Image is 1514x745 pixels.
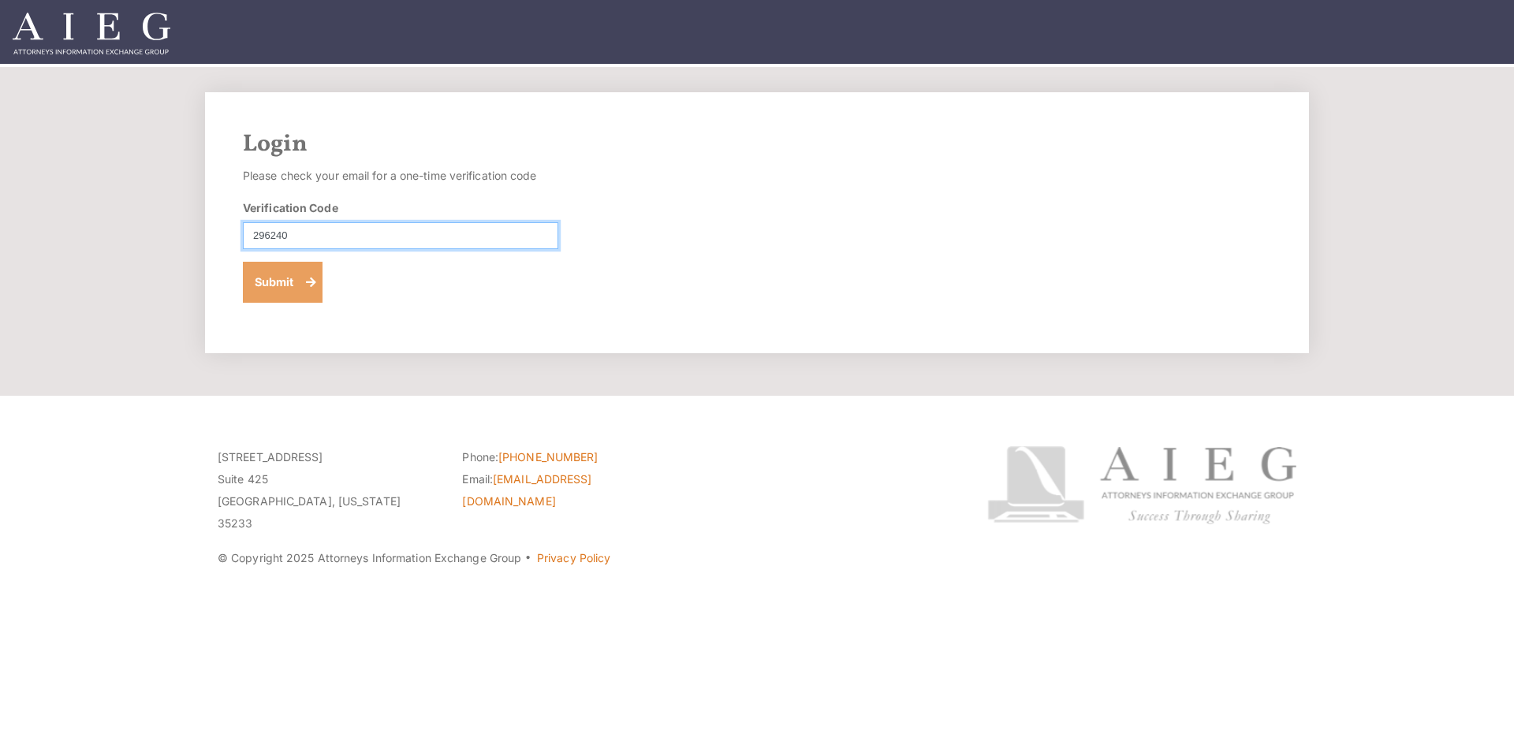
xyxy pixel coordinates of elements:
li: Phone: [462,446,683,468]
p: Please check your email for a one-time verification code [243,165,558,187]
img: Attorneys Information Exchange Group logo [987,446,1296,524]
p: © Copyright 2025 Attorneys Information Exchange Group [218,547,928,569]
p: [STREET_ADDRESS] Suite 425 [GEOGRAPHIC_DATA], [US_STATE] 35233 [218,446,438,535]
button: Submit [243,262,323,303]
a: Privacy Policy [537,551,610,564]
img: Attorneys Information Exchange Group [13,13,170,54]
li: Email: [462,468,683,512]
span: · [524,557,531,565]
a: [PHONE_NUMBER] [498,450,598,464]
a: [EMAIL_ADDRESS][DOMAIN_NAME] [462,472,591,508]
h2: Login [243,130,1271,158]
label: Verification Code [243,199,338,216]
